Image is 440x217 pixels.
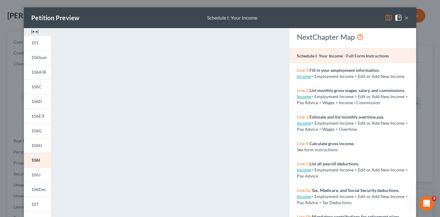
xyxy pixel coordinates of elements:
[31,172,40,177] span: 106J
[385,14,392,21] img: map-eea8200ae884c6f1103ae1953ef3d486a96c86aabb227e865a55264e3737af1f.svg
[297,32,409,42] div: NextChapter Map
[24,123,51,138] a: 106G
[297,114,309,120] span: Line 3:
[31,13,79,22] div: Petition Preview
[395,14,402,21] img: help-close-5ba153eb36485ed6c1ea00a893f15db1cb9b99d6cae46e1a8edb6c62d00a1a76.svg
[24,94,51,109] a: 106D
[31,143,42,148] span: 106H
[309,141,354,146] strong: Calculate gross income.
[297,167,311,172] a: Income
[297,53,389,58] strong: Schedule I: Your Income - Full Form Instructions
[297,141,309,146] span: Line 4:
[309,161,359,166] strong: List all payroll deductions.
[297,194,408,205] span: > Employment Income > Edit or Add New Income > Pay Advice > Tax Deductions
[31,84,42,89] span: 106C
[24,138,51,153] a: 106H
[31,28,39,35] img: expand-e0f6d898513216a626fdd78e52531dac95497ffd26381d4c15ee2fc46db09dca.svg
[24,65,51,79] a: 106A/B
[31,201,39,207] span: 107
[297,94,311,99] a: Income
[297,194,311,199] a: Income
[297,147,338,152] span: See form instructions
[24,182,51,197] a: 106Dec
[297,120,311,126] a: Income
[207,14,257,21] div: Schedule I: Your Income
[309,114,384,120] strong: Estimate and list monthly overtime pay.
[31,187,46,192] span: 106Dec
[24,109,51,123] a: 106E/F
[24,197,51,211] a: 107
[312,188,399,193] strong: Tax, Medicare, and Social Security deductions.
[31,40,39,45] span: 101
[297,88,309,93] span: Line 2:
[31,69,46,75] span: 106A/B
[309,88,405,93] strong: List monthly gross wages, salary, and commissions.
[297,167,408,178] span: > Employment Income > Edit or Add New Income > Pay Advice
[24,35,51,50] a: 101
[297,120,408,132] span: > Employment Income > Edit or Add New Income > Pay Advice > Wages > Overtime
[432,196,437,201] span: 3
[404,14,409,21] button: ×
[31,55,47,60] span: 106Sum
[31,99,42,104] span: 106D
[24,50,51,65] a: 106Sum
[31,128,42,133] span: 106G
[24,153,51,167] a: 106I
[24,167,51,182] a: 106J
[297,161,309,166] span: Line 5:
[24,79,51,94] a: 106C
[311,74,404,79] span: > Employment Income > Edit or Add New Income
[31,157,40,163] span: 106I
[297,74,311,79] a: Income
[297,188,312,193] span: Line 5a:
[31,113,45,119] span: 106E/F
[297,68,309,73] span: Line 1:
[309,68,380,73] strong: Fill in your employment information.
[297,94,408,105] span: > Employment Income > Edit or Add New Income > Pay Advice > Wages > Income / Commission
[419,196,434,211] iframe: Intercom live chat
